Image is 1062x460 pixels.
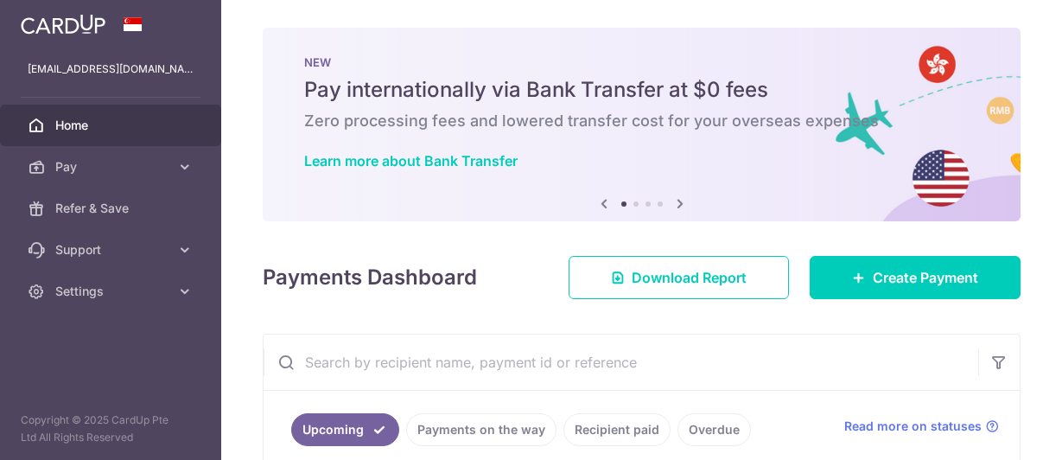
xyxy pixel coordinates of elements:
a: Upcoming [291,413,399,446]
a: Overdue [677,413,751,446]
span: Pay [55,158,169,176]
a: Download Report [569,256,789,299]
a: Recipient paid [563,413,671,446]
h6: Zero processing fees and lowered transfer cost for your overseas expenses [304,111,979,131]
img: CardUp [21,14,105,35]
span: Refer & Save [55,200,169,217]
a: Create Payment [810,256,1021,299]
a: Payments on the way [406,413,556,446]
input: Search by recipient name, payment id or reference [264,335,978,390]
span: Create Payment [873,267,978,288]
h5: Pay internationally via Bank Transfer at $0 fees [304,76,979,104]
a: Read more on statuses [844,418,999,435]
h4: Payments Dashboard [263,262,477,293]
span: Download Report [632,267,747,288]
p: NEW [304,55,979,69]
span: Home [55,117,169,134]
p: [EMAIL_ADDRESS][DOMAIN_NAME] [28,61,194,78]
span: Support [55,241,169,259]
a: Learn more about Bank Transfer [304,152,518,169]
span: Settings [55,283,169,300]
span: Read more on statuses [844,418,982,435]
img: Bank transfer banner [263,28,1021,221]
